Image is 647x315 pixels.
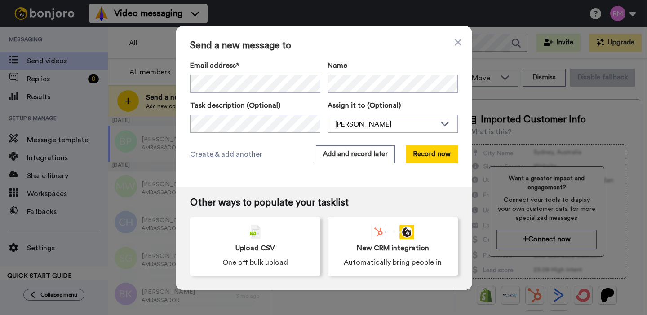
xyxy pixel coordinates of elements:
[328,60,347,71] span: Name
[222,257,288,268] span: One off bulk upload
[190,100,320,111] label: Task description (Optional)
[406,145,458,163] button: Record now
[190,60,320,71] label: Email address*
[190,40,458,51] span: Send a new message to
[190,149,262,160] span: Create & add another
[316,145,395,163] button: Add and record later
[371,225,414,239] div: animation
[190,197,458,208] span: Other ways to populate your tasklist
[344,257,442,268] span: Automatically bring people in
[235,243,275,254] span: Upload CSV
[335,119,436,130] div: [PERSON_NAME]
[328,100,458,111] label: Assign it to (Optional)
[357,243,429,254] span: New CRM integration
[250,225,261,239] img: csv-grey.png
